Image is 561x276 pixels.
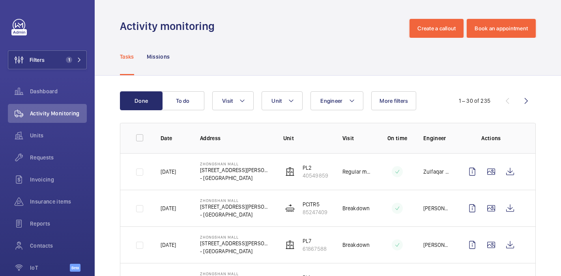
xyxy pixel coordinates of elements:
p: [PERSON_NAME] [PERSON_NAME] [423,241,450,249]
span: Dashboard [30,87,87,95]
button: Unit [262,91,303,110]
button: Engineer [310,91,363,110]
p: - [GEOGRAPHIC_DATA] [200,247,271,255]
span: Insurance items [30,198,87,206]
img: moving_walk.svg [285,204,295,213]
p: Tasks [120,53,134,61]
p: [DATE] [161,204,176,212]
p: PCITR5 [303,200,327,208]
span: Engineer [320,98,342,104]
span: Filters [30,56,45,64]
span: IoT [30,264,70,272]
img: elevator.svg [285,167,295,176]
button: Create a callout [410,19,464,38]
p: Actions [463,134,520,142]
p: - [GEOGRAPHIC_DATA] [200,174,271,182]
button: Visit [212,91,254,110]
div: 1 – 30 of 235 [459,97,490,105]
button: More filters [371,91,416,110]
span: Invoicing [30,176,87,183]
p: Unit [283,134,330,142]
span: Units [30,132,87,139]
p: Breakdown [342,241,370,249]
h1: Activity monitoring [120,19,219,33]
p: Missions [147,53,170,61]
p: Zhongshan Mall [200,271,271,276]
p: Zulfaqar Danish [423,168,450,176]
p: Address [200,134,271,142]
p: [STREET_ADDRESS][PERSON_NAME] [200,203,271,211]
p: [STREET_ADDRESS][PERSON_NAME] [200,166,271,174]
p: Zhongshan Mall [200,161,271,166]
p: [DATE] [161,168,176,176]
p: 61867588 [303,245,327,253]
span: Unit [271,98,282,104]
button: Book an appointment [467,19,536,38]
p: Zhongshan Mall [200,235,271,239]
span: Beta [70,264,80,272]
p: PL2 [303,164,328,172]
span: Contacts [30,242,87,250]
p: - [GEOGRAPHIC_DATA] [200,211,271,219]
p: 85247409 [303,208,327,216]
p: Date [161,134,187,142]
button: To do [162,91,204,110]
span: Visit [222,98,233,104]
span: Requests [30,154,87,161]
span: Activity Monitoring [30,109,87,117]
p: 40549859 [303,172,328,180]
p: [DATE] [161,241,176,249]
span: 1 [66,57,72,63]
p: Breakdown [342,204,370,212]
button: Done [120,91,163,110]
p: PL7 [303,237,327,245]
p: On time [384,134,411,142]
p: Engineer [423,134,450,142]
p: [PERSON_NAME] [423,204,450,212]
img: elevator.svg [285,240,295,250]
p: Regular maintenance [342,168,371,176]
span: Reports [30,220,87,228]
p: Zhongshan Mall [200,198,271,203]
button: Filters1 [8,50,87,69]
p: [STREET_ADDRESS][PERSON_NAME] [200,239,271,247]
span: More filters [380,98,408,104]
p: Visit [342,134,371,142]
